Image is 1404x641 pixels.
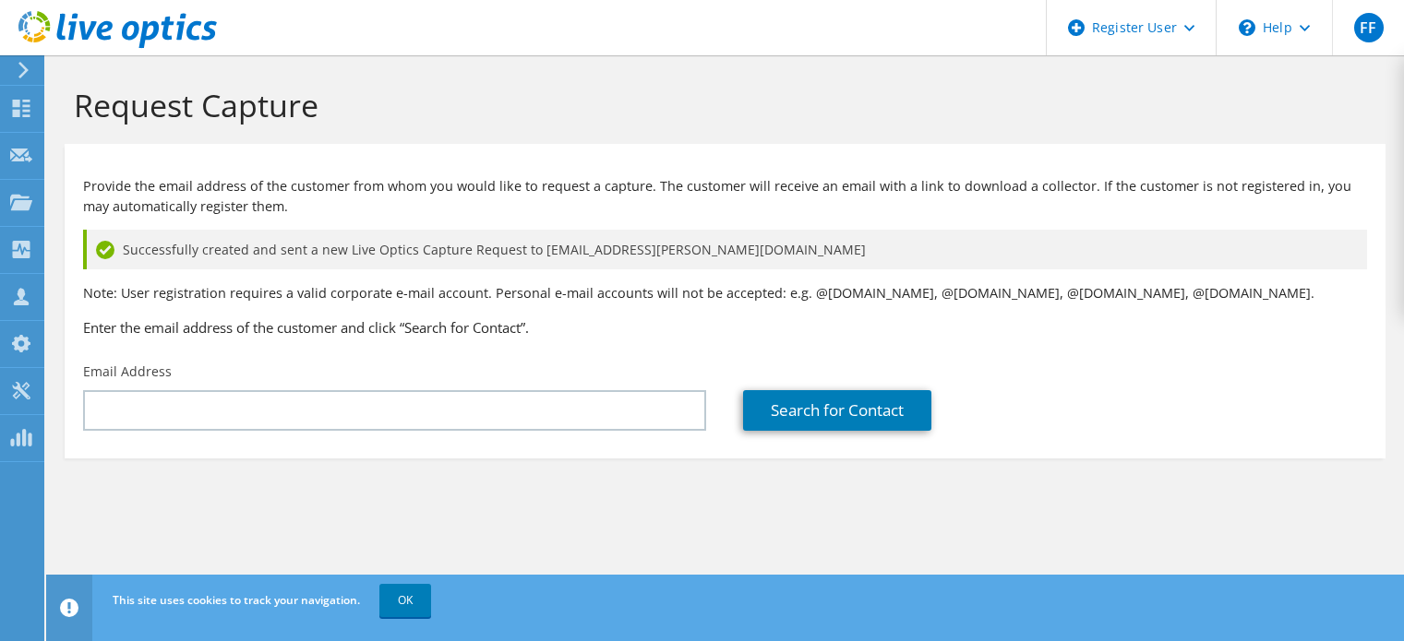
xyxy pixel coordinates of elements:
[74,86,1367,125] h1: Request Capture
[379,584,431,617] a: OK
[83,176,1367,217] p: Provide the email address of the customer from whom you would like to request a capture. The cust...
[743,390,931,431] a: Search for Contact
[83,317,1367,338] h3: Enter the email address of the customer and click “Search for Contact”.
[83,283,1367,303] p: Note: User registration requires a valid corporate e-mail account. Personal e-mail accounts will ...
[1239,19,1255,36] svg: \n
[113,592,360,608] span: This site uses cookies to track your navigation.
[123,240,866,260] span: Successfully created and sent a new Live Optics Capture Request to [EMAIL_ADDRESS][PERSON_NAME][D...
[83,362,172,381] label: Email Address
[1354,13,1384,42] span: FF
